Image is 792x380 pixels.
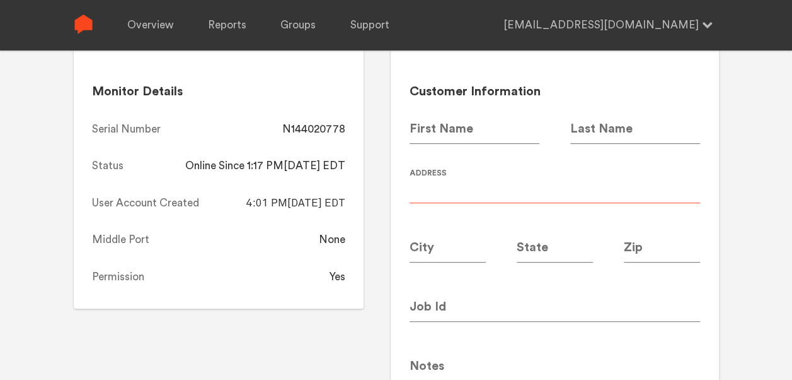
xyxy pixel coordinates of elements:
[282,122,345,137] div: N144020778
[92,196,199,211] div: User Account Created
[92,122,161,137] div: Serial Number
[74,15,93,34] img: Sense Logo
[410,84,700,100] h2: Customer Information
[92,84,345,100] h2: Monitor Details
[92,158,123,174] div: Status
[92,232,149,247] div: Middle Port
[185,158,345,174] div: Online Since 1:17 PM[DATE] EDT
[330,270,345,285] div: Yes
[246,196,345,209] span: 4:01 PM[DATE] EDT
[319,232,345,247] div: None
[92,270,144,285] div: Permission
